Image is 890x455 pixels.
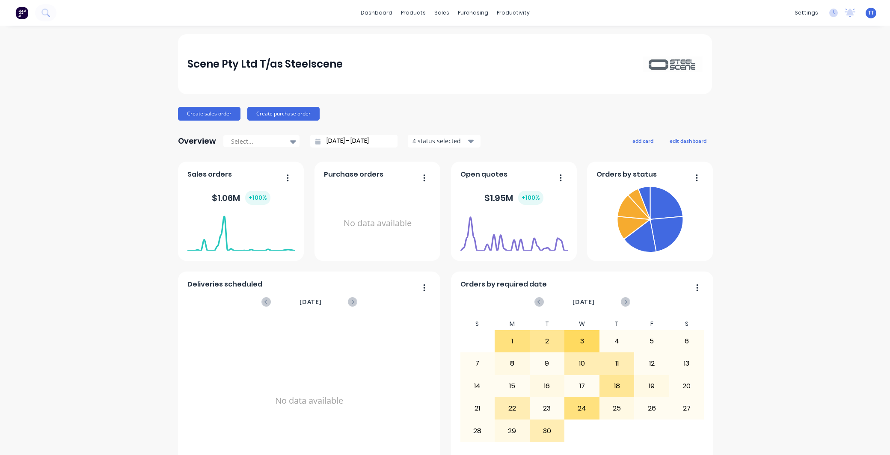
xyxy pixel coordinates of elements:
div: 30 [530,420,564,441]
div: productivity [492,6,534,19]
span: [DATE] [300,297,322,307]
div: 7 [460,353,495,374]
div: 11 [600,353,634,374]
div: T [599,318,635,330]
div: 17 [565,375,599,397]
span: [DATE] [573,297,595,307]
span: Orders by status [596,169,657,180]
div: 1 [495,331,529,352]
div: S [669,318,704,330]
div: M [495,318,530,330]
div: S [460,318,495,330]
div: 4 status selected [412,136,466,145]
button: edit dashboard [664,135,712,146]
div: 28 [460,420,495,441]
button: Create sales order [178,107,240,121]
div: $ 1.95M [484,191,543,205]
div: F [634,318,669,330]
div: 15 [495,375,529,397]
div: + 100 % [245,191,270,205]
div: 16 [530,375,564,397]
div: 4 [600,331,634,352]
div: 9 [530,353,564,374]
img: Factory [15,6,28,19]
div: Scene Pty Ltd T/as Steelscene [187,56,343,73]
div: 20 [670,375,704,397]
div: 19 [635,375,669,397]
button: add card [627,135,659,146]
div: products [397,6,430,19]
span: Open quotes [460,169,507,180]
div: purchasing [454,6,492,19]
span: Deliveries scheduled [187,279,262,290]
div: 2 [530,331,564,352]
div: 5 [635,331,669,352]
div: 24 [565,398,599,419]
div: $ 1.06M [212,191,270,205]
div: 8 [495,353,529,374]
div: sales [430,6,454,19]
button: 4 status selected [408,135,481,148]
img: Scene Pty Ltd T/as Steelscene [643,56,703,71]
div: 23 [530,398,564,419]
span: Orders by required date [460,279,547,290]
div: 26 [635,398,669,419]
div: 3 [565,331,599,352]
div: 14 [460,375,495,397]
div: settings [790,6,822,19]
div: 29 [495,420,529,441]
div: W [564,318,599,330]
div: 27 [670,398,704,419]
div: + 100 % [518,191,543,205]
button: Create purchase order [247,107,320,121]
div: 12 [635,353,669,374]
div: T [530,318,565,330]
div: 22 [495,398,529,419]
div: Overview [178,133,216,150]
div: No data available [324,183,431,264]
span: TT [868,9,874,17]
div: 10 [565,353,599,374]
div: 21 [460,398,495,419]
div: 25 [600,398,634,419]
div: 6 [670,331,704,352]
span: Sales orders [187,169,232,180]
div: 18 [600,375,634,397]
span: Purchase orders [324,169,383,180]
a: dashboard [356,6,397,19]
div: 13 [670,353,704,374]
